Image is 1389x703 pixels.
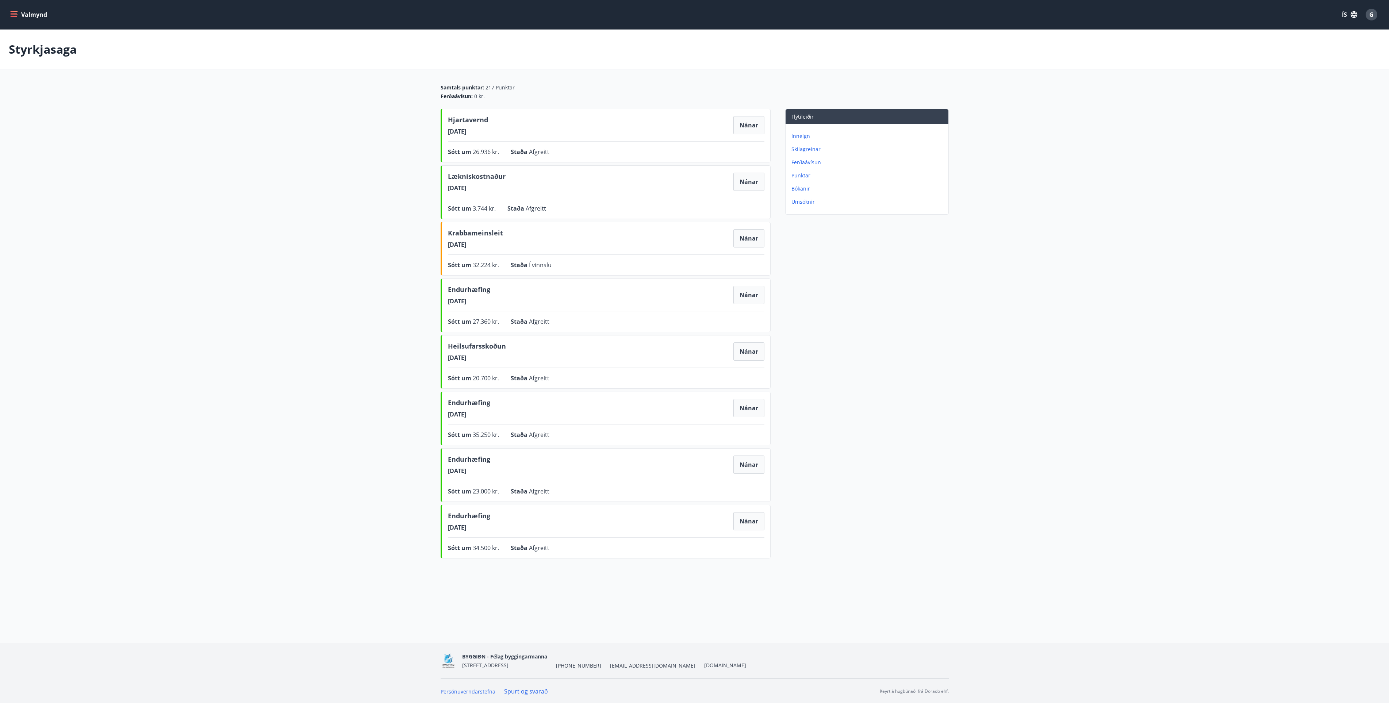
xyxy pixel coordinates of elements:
span: Flýtileiðir [791,113,814,120]
span: Sótt um [448,318,473,326]
button: Nánar [733,229,764,247]
span: Staða [511,148,529,156]
a: Persónuverndarstefna [441,688,495,695]
span: Samtals punktar : [441,84,484,91]
span: Staða [511,544,529,552]
button: Nánar [733,456,764,474]
span: Staða [507,204,526,212]
span: Afgreitt [529,148,549,156]
span: Endurhæfing [448,285,490,297]
span: Sótt um [448,204,473,212]
span: [DATE] [448,467,490,475]
span: [DATE] [448,297,490,305]
span: 35.250 kr. [473,431,499,439]
span: Afgreitt [526,204,546,212]
p: Inneign [791,132,945,140]
span: 34.500 kr. [473,544,499,552]
p: Ferðaávísun [791,159,945,166]
span: 217 Punktar [486,84,515,91]
span: Lækniskostnaður [448,172,506,184]
span: Krabbameinsleit [448,228,503,241]
button: Nánar [733,399,764,417]
span: 32.224 kr. [473,261,499,269]
span: Staða [511,431,529,439]
span: Ferðaávísun : [441,93,473,100]
p: Punktar [791,172,945,179]
button: Nánar [733,512,764,530]
button: Nánar [733,173,764,191]
span: 23.000 kr. [473,487,499,495]
span: Staða [511,261,529,269]
span: BYGGIÐN - Félag byggingarmanna [462,653,547,660]
span: Staða [511,318,529,326]
button: G [1363,6,1380,23]
span: Endurhæfing [448,454,490,467]
span: Afgreitt [529,431,549,439]
button: menu [9,8,50,21]
span: Endurhæfing [448,511,490,523]
span: Afgreitt [529,318,549,326]
p: Keyrt á hugbúnaði frá Dorado ehf. [880,688,949,695]
p: Umsóknir [791,198,945,205]
span: [DATE] [448,354,506,362]
p: Skilagreinar [791,146,945,153]
span: Sótt um [448,261,473,269]
a: [DOMAIN_NAME] [704,662,746,669]
span: Endurhæfing [448,398,490,410]
button: Nánar [733,286,764,304]
span: 20.700 kr. [473,374,499,382]
p: Styrkjasaga [9,41,77,57]
span: Afgreitt [529,544,549,552]
span: [DATE] [448,523,490,531]
span: Sótt um [448,374,473,382]
span: [DATE] [448,241,503,249]
span: Sótt um [448,148,473,156]
span: [STREET_ADDRESS] [462,662,509,669]
button: ÍS [1338,8,1361,21]
span: Sótt um [448,487,473,495]
span: Sótt um [448,431,473,439]
button: Nánar [733,116,764,134]
span: Í vinnslu [529,261,552,269]
a: Spurt og svarað [504,687,548,695]
span: 3.744 kr. [473,204,496,212]
span: Afgreitt [529,487,549,495]
span: [PHONE_NUMBER] [556,662,601,669]
p: Bókanir [791,185,945,192]
span: 27.360 kr. [473,318,499,326]
span: Heilsufarsskoðun [448,341,506,354]
img: BKlGVmlTW1Qrz68WFGMFQUcXHWdQd7yePWMkvn3i.png [441,653,456,669]
span: 0 kr. [474,93,485,100]
span: [EMAIL_ADDRESS][DOMAIN_NAME] [610,662,695,669]
span: 26.936 kr. [473,148,499,156]
span: Sótt um [448,544,473,552]
span: [DATE] [448,184,506,192]
span: [DATE] [448,410,490,418]
span: Hjartavernd [448,115,488,127]
span: Staða [511,487,529,495]
span: G [1369,11,1374,19]
span: Afgreitt [529,374,549,382]
span: Staða [511,374,529,382]
button: Nánar [733,342,764,361]
span: [DATE] [448,127,488,135]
